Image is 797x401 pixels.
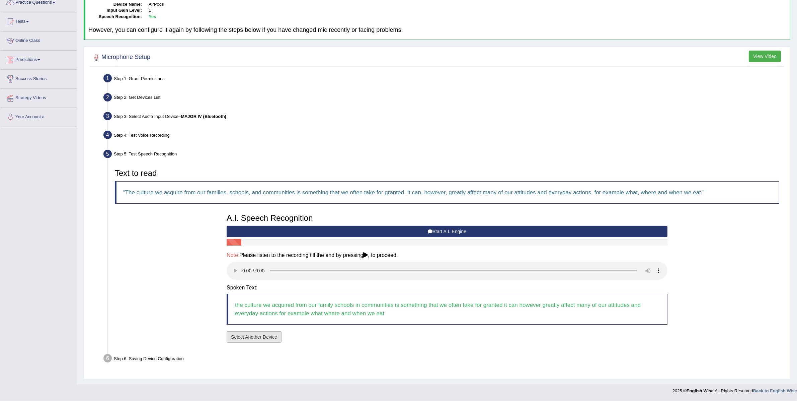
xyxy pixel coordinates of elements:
a: Back to English Wise [753,388,797,393]
a: Online Class [0,31,77,48]
dt: Speech Recognition: [88,14,142,20]
dd: 1 [149,7,787,14]
div: Step 2: Get Devices List [100,91,787,106]
dt: Input Gain Level: [88,7,142,14]
a: Predictions [0,51,77,67]
div: Step 1: Grant Permissions [100,72,787,87]
h4: However, you can configure it again by following the steps below if you have changed mic recently... [88,27,787,34]
div: Step 3: Select Audio Input Device [100,110,787,125]
div: Step 5: Test Speech Recognition [100,148,787,162]
a: Strategy Videos [0,89,77,106]
a: Success Stories [0,70,77,86]
b: Yes [149,14,156,19]
button: View Video [749,51,781,62]
dd: AirPods [149,1,787,8]
div: Step 6: Saving Device Configuration [100,352,787,367]
strong: English Wise. [687,388,715,393]
button: Select Another Device [227,331,282,343]
h2: Microphone Setup [91,52,150,62]
h4: Spoken Text: [227,285,667,291]
q: The culture we acquire from our families, schools, and communities is something that we often tak... [123,189,704,196]
a: Your Account [0,108,77,125]
span: – [178,114,226,119]
span: Note: [227,252,239,258]
h3: A.I. Speech Recognition [227,214,667,222]
h4: Please listen to the recording till the end by pressing , to proceed. [227,252,667,258]
div: Step 4: Test Voice Recording [100,129,787,143]
blockquote: the culture we acquired from our family schools in communities is something that we often take fo... [227,294,667,325]
dt: Device Name: [88,1,142,8]
div: 2025 © All Rights Reserved [672,384,797,394]
a: Tests [0,12,77,29]
h3: Text to read [115,169,779,178]
b: MAJOR IV (Bluetooth) [181,114,226,119]
button: Start A.I. Engine [227,226,667,237]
